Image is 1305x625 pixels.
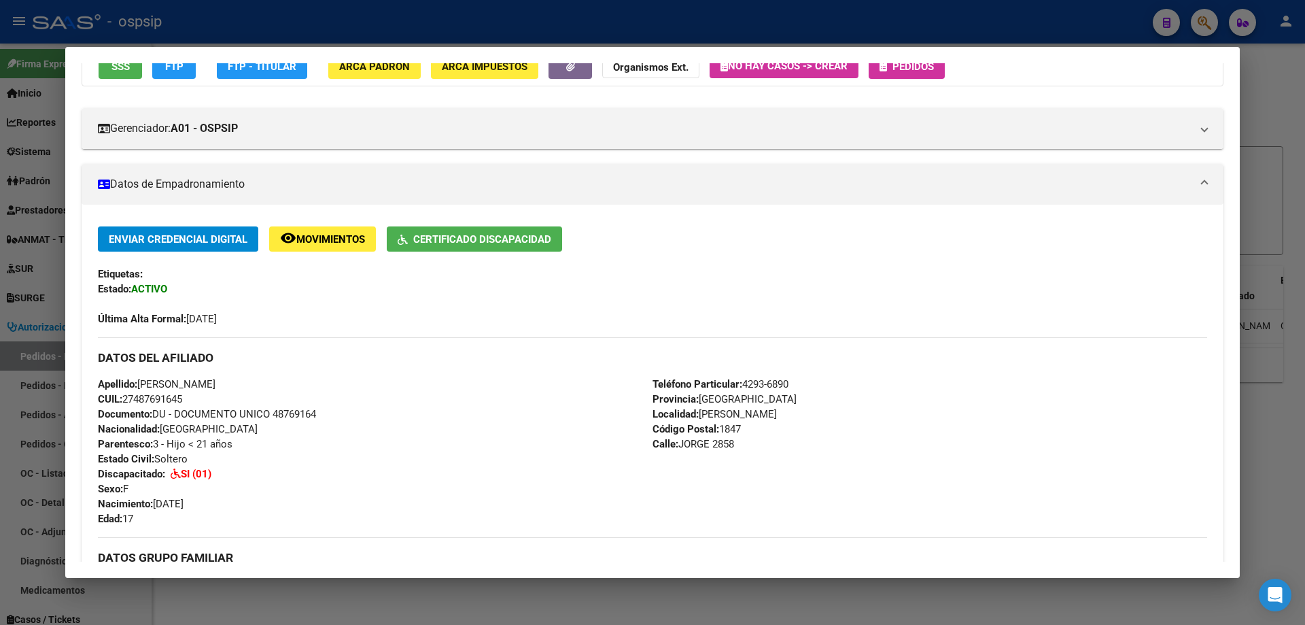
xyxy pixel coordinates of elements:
[98,378,215,390] span: [PERSON_NAME]
[165,61,184,73] span: FTP
[652,423,741,435] span: 1847
[181,468,211,480] strong: SI (01)
[442,61,527,73] span: ARCA Impuestos
[98,483,123,495] strong: Sexo:
[98,513,122,525] strong: Edad:
[152,54,196,79] button: FTP
[82,164,1223,205] mat-expansion-panel-header: Datos de Empadronamiento
[228,61,296,73] span: FTP - Titular
[217,54,307,79] button: FTP - Titular
[613,61,689,73] strong: Organismos Ext.
[98,498,153,510] strong: Nacimiento:
[98,438,232,450] span: 3 - Hijo < 21 años
[602,54,699,79] button: Organismos Ext.
[98,453,154,465] strong: Estado Civil:
[98,498,184,510] span: [DATE]
[98,513,133,525] span: 17
[98,268,143,280] strong: Etiquetas:
[98,313,186,325] strong: Última Alta Formal:
[652,423,719,435] strong: Código Postal:
[431,54,538,79] button: ARCA Impuestos
[652,393,699,405] strong: Provincia:
[111,61,130,73] span: SSS
[98,226,258,252] button: Enviar Credencial Digital
[869,54,945,79] button: Pedidos
[171,120,238,137] strong: A01 - OSPSIP
[99,54,142,79] button: SSS
[98,468,165,480] strong: Discapacitado:
[98,378,137,390] strong: Apellido:
[98,408,316,420] span: DU - DOCUMENTO UNICO 48769164
[98,350,1207,365] h3: DATOS DEL AFILIADO
[98,453,188,465] span: Soltero
[413,233,551,246] span: Certificado Discapacidad
[98,483,128,495] span: F
[98,120,1191,137] mat-panel-title: Gerenciador:
[98,408,152,420] strong: Documento:
[98,438,153,450] strong: Parentesco:
[98,176,1191,192] mat-panel-title: Datos de Empadronamiento
[1259,579,1291,611] div: Open Intercom Messenger
[82,108,1223,149] mat-expansion-panel-header: Gerenciador:A01 - OSPSIP
[269,226,376,252] button: Movimientos
[892,61,934,73] span: Pedidos
[652,438,678,450] strong: Calle:
[710,54,858,78] button: No hay casos -> Crear
[652,438,734,450] span: JORGE 2858
[652,378,788,390] span: 4293-6890
[280,230,296,246] mat-icon: remove_red_eye
[296,233,365,246] span: Movimientos
[98,423,160,435] strong: Nacionalidad:
[652,393,797,405] span: [GEOGRAPHIC_DATA]
[98,283,131,295] strong: Estado:
[652,408,699,420] strong: Localidad:
[98,313,217,325] span: [DATE]
[98,550,1207,565] h3: DATOS GRUPO FAMILIAR
[652,378,742,390] strong: Teléfono Particular:
[387,226,562,252] button: Certificado Discapacidad
[720,60,848,72] span: No hay casos -> Crear
[328,54,421,79] button: ARCA Padrón
[109,233,247,246] span: Enviar Credencial Digital
[652,408,777,420] span: [PERSON_NAME]
[339,61,410,73] span: ARCA Padrón
[131,283,167,295] strong: ACTIVO
[98,423,258,435] span: [GEOGRAPHIC_DATA]
[98,393,182,405] span: 27487691645
[98,393,122,405] strong: CUIL:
